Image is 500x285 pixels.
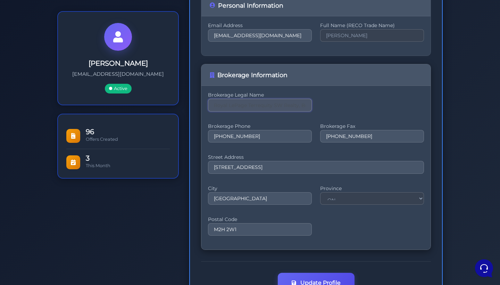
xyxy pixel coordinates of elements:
[86,129,170,136] span: 96
[29,77,110,84] span: Aura
[210,71,422,79] h4: Brokerage Information
[86,155,170,162] span: 3
[210,2,422,9] h4: Personal Information
[8,47,131,68] a: AuraGood day! If your RECO forms version is no longer valid, you'll need to update your DocuSign ...
[11,125,47,131] span: Find an Answer
[29,58,110,65] p: Good day! If your RECO forms version is no longer valid, you'll need to update your DocuSign temp...
[320,125,424,127] label: Brokerage Fax
[16,140,114,147] input: Search for an Article...
[86,163,110,169] span: This Month
[60,231,80,237] p: Messages
[69,70,167,78] p: [EMAIL_ADDRESS][DOMAIN_NAME]
[11,98,128,112] button: Start a Conversation
[86,137,118,142] span: Offers Created
[86,125,128,131] a: Open Help Center
[6,6,117,28] h2: Hello [PERSON_NAME] 👋
[50,102,97,107] span: Start a Conversation
[11,78,25,91] img: dark
[91,221,133,237] button: Help
[8,74,131,95] a: AuraThanks for letting us know about the changes to the standard RECO and tenant agreements. To u...
[114,50,128,56] p: [DATE]
[48,221,91,237] button: Messages
[208,94,312,96] label: Brokerage Legal Name
[6,221,48,237] button: Home
[69,59,167,67] h3: [PERSON_NAME]
[208,25,312,26] label: Email Address
[208,188,312,189] label: City
[11,51,25,65] img: dark
[108,231,117,237] p: Help
[320,25,424,26] label: Full Name (RECO Trade Name)
[208,125,312,127] label: Brokerage Phone
[208,219,312,220] label: Postal Code
[112,39,128,44] a: See all
[320,188,424,189] label: Province
[105,84,132,93] span: Active
[208,156,424,158] label: Street Address
[29,85,110,92] p: Thanks for letting us know about the changes to the standard RECO and tenant agreements. To updat...
[11,39,56,44] span: Your Conversations
[474,258,494,279] iframe: Customerly Messenger Launcher
[21,231,33,237] p: Home
[29,50,110,57] span: Aura
[114,77,128,83] p: [DATE]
